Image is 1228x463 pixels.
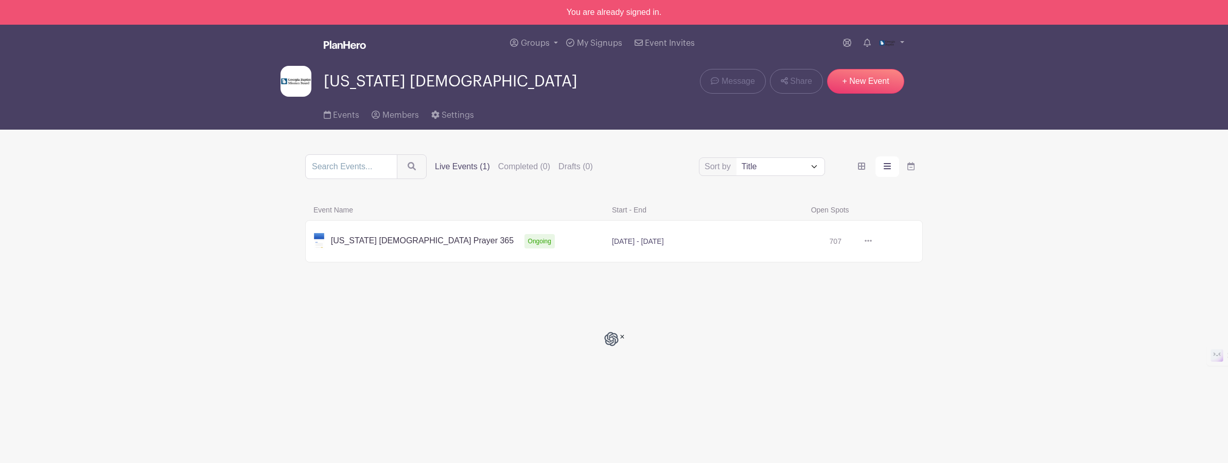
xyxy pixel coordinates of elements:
a: Message [700,69,765,94]
label: Drafts (0) [558,161,593,173]
span: My Signups [577,39,622,47]
span: Message [722,75,755,87]
a: Groups [506,25,562,62]
span: Event Name [307,204,606,216]
div: × [620,331,624,347]
img: georgia%20baptist%20new%20logo%20color%20square%20white%20background.png [280,66,311,97]
a: Events [324,97,359,130]
span: Event Invites [645,39,695,47]
span: Settings [442,111,474,119]
label: Sort by [705,161,734,173]
label: Completed (0) [498,161,550,173]
span: Members [382,111,419,119]
div: filters [435,161,601,173]
a: + New Event [827,69,904,94]
a: Members [372,97,418,130]
label: Live Events (1) [435,161,490,173]
span: Start - End [606,204,805,216]
a: Event Invites [630,25,699,62]
a: Settings [431,97,474,130]
span: [US_STATE] [DEMOGRAPHIC_DATA] [324,73,577,90]
a: My Signups [562,25,626,62]
span: Groups [521,39,550,47]
div: order and view [850,156,923,177]
img: georgia%20baptist%20logo.png [879,35,896,51]
a: Share [770,69,823,94]
span: Share [790,75,812,87]
input: Search Events... [305,154,397,179]
span: Events [333,111,359,119]
img: logo_white-6c42ec7e38ccf1d336a20a19083b03d10ae64f83f12c07503d8b9e83406b4c7d.svg [324,41,366,49]
span: Open Spots [805,204,904,216]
